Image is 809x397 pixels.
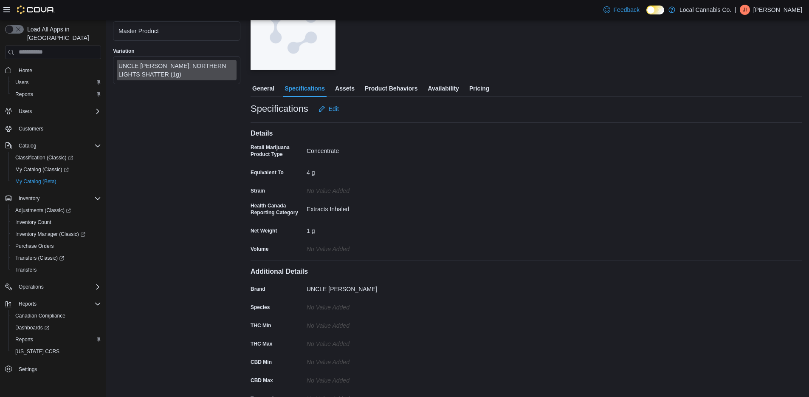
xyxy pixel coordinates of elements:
span: General [252,80,274,97]
button: Catalog [2,140,104,152]
span: Home [19,67,32,74]
div: No value added [307,301,420,311]
span: Transfers [12,265,101,275]
span: Reports [15,336,33,343]
div: No value added [307,355,420,366]
a: Adjustments (Classic) [12,205,74,216]
span: Inventory [15,193,101,204]
button: [US_STATE] CCRS [8,346,104,357]
a: Inventory Count [12,217,55,227]
a: Reports [12,335,37,345]
span: Customers [15,123,101,134]
button: Users [8,77,104,88]
div: No value added [307,319,420,329]
a: Users [12,77,32,88]
span: Inventory Count [15,219,51,226]
label: Retail Marijuana Product Type [251,144,303,158]
span: Reports [12,335,101,345]
span: Edit [329,105,339,113]
a: Dashboards [8,322,104,334]
div: 4 g [307,166,420,176]
div: Master Product [118,27,235,35]
span: JI [743,5,747,15]
label: CBD Min [251,359,272,366]
a: Inventory Manager (Classic) [8,228,104,240]
span: Washington CCRS [12,346,101,357]
span: Reports [15,299,101,309]
span: Dashboards [12,323,101,333]
div: UNCLE [PERSON_NAME] [307,282,420,292]
span: Load All Apps in [GEOGRAPHIC_DATA] [24,25,101,42]
button: Reports [8,334,104,346]
a: Transfers (Classic) [12,253,68,263]
a: Canadian Compliance [12,311,69,321]
span: Adjustments (Classic) [12,205,101,216]
button: Purchase Orders [8,240,104,252]
span: Pricing [469,80,489,97]
div: No value added [307,242,420,252]
label: THC Max [251,340,272,347]
span: Users [12,77,101,88]
button: Inventory Count [8,216,104,228]
span: Availability [428,80,459,97]
h4: Details [251,130,802,137]
span: Inventory Manager (Classic) [15,231,85,238]
span: Users [15,79,28,86]
div: No value added [307,374,420,384]
img: Cova [17,6,55,14]
a: [US_STATE] CCRS [12,346,63,357]
button: Catalog [15,141,39,151]
div: 1 g [307,224,420,234]
label: Species [251,304,270,311]
button: Home [2,64,104,77]
h4: Additional Details [251,268,802,275]
div: No value added [307,337,420,347]
span: My Catalog (Beta) [15,178,56,185]
div: No value added [307,184,420,194]
span: Canadian Compliance [15,312,65,319]
span: Catalog [19,142,36,149]
a: Feedback [600,1,643,18]
p: Local Cannabis Co. [679,5,731,15]
button: Operations [15,282,47,292]
span: Home [15,65,101,76]
a: My Catalog (Classic) [12,164,72,175]
span: My Catalog (Beta) [12,176,101,187]
label: Net Weight [251,227,277,234]
p: | [735,5,736,15]
button: Edit [315,100,342,117]
div: Concentrate [307,144,420,154]
a: Classification (Classic) [8,152,104,164]
button: Operations [2,281,104,293]
span: My Catalog (Classic) [12,164,101,175]
div: UNCLE [PERSON_NAME]: NORTHERN LIGHTS SHATTER (1g) [118,62,235,79]
span: Canadian Compliance [12,311,101,321]
a: Transfers (Classic) [8,252,104,264]
span: Settings [15,363,101,374]
label: THC Min [251,322,271,329]
span: Specifications [285,80,325,97]
button: My Catalog (Beta) [8,176,104,187]
span: Catalog [15,141,101,151]
span: Inventory Count [12,217,101,227]
a: Transfers [12,265,40,275]
p: [PERSON_NAME] [753,5,802,15]
button: Users [2,105,104,117]
label: CBD Max [251,377,273,384]
input: Dark Mode [646,6,664,14]
button: Reports [8,88,104,100]
span: Operations [19,284,44,290]
a: Purchase Orders [12,241,57,251]
span: Users [15,106,101,116]
span: Users [19,108,32,115]
a: Adjustments (Classic) [8,204,104,216]
button: Transfers [8,264,104,276]
span: Adjustments (Classic) [15,207,71,214]
a: Customers [15,124,47,134]
span: Reports [15,91,33,98]
span: Assets [335,80,355,97]
label: Health Canada Reporting Category [251,202,303,216]
div: Justin Ip [740,5,750,15]
span: My Catalog (Classic) [15,166,69,173]
span: Classification (Classic) [12,153,101,163]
